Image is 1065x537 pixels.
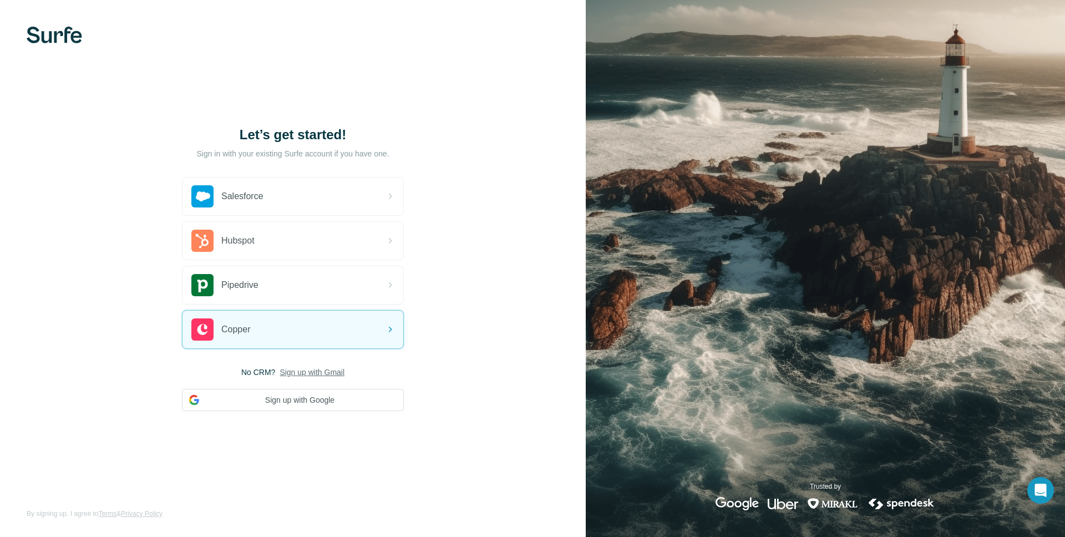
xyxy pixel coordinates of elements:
[221,323,250,336] span: Copper
[191,318,214,341] img: copper's logo
[191,230,214,252] img: hubspot's logo
[810,482,841,492] p: Trusted by
[221,234,255,247] span: Hubspot
[221,278,258,292] span: Pipedrive
[182,126,404,144] h1: Let’s get started!
[716,497,759,510] img: google's logo
[98,510,116,518] a: Terms
[182,389,404,411] button: Sign up with Google
[221,190,263,203] span: Salesforce
[27,27,82,43] img: Surfe's logo
[191,185,214,207] img: salesforce's logo
[768,497,798,510] img: uber's logo
[867,497,936,510] img: spendesk's logo
[191,274,214,296] img: pipedrive's logo
[1027,477,1054,504] div: Open Intercom Messenger
[196,148,389,159] p: Sign in with your existing Surfe account if you have one.
[807,497,858,510] img: mirakl's logo
[280,367,344,378] button: Sign up with Gmail
[27,509,163,519] span: By signing up, I agree to &
[121,510,163,518] a: Privacy Policy
[241,367,275,378] span: No CRM?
